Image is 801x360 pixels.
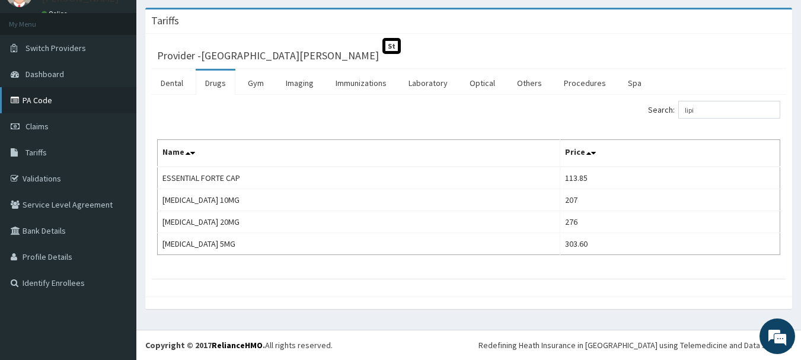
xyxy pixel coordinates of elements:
[618,71,651,95] a: Spa
[560,189,780,211] td: 207
[326,71,396,95] a: Immunizations
[399,71,457,95] a: Laboratory
[158,140,560,167] th: Name
[6,237,226,278] textarea: Type your message and hit 'Enter'
[151,71,193,95] a: Dental
[158,189,560,211] td: [MEDICAL_DATA] 10MG
[238,71,273,95] a: Gym
[25,147,47,158] span: Tariffs
[69,106,164,225] span: We're online!
[158,167,560,189] td: ESSENTIAL FORTE CAP
[25,43,86,53] span: Switch Providers
[554,71,615,95] a: Procedures
[62,66,199,82] div: Chat with us now
[136,330,801,360] footer: All rights reserved.
[460,71,505,95] a: Optical
[145,340,265,351] strong: Copyright © 2017 .
[648,101,780,119] label: Search:
[194,6,223,34] div: Minimize live chat window
[560,167,780,189] td: 113.85
[212,340,263,351] a: RelianceHMO
[382,38,401,54] span: St
[508,71,551,95] a: Others
[560,233,780,255] td: 303.60
[22,59,48,89] img: d_794563401_company_1708531726252_794563401
[158,233,560,255] td: [MEDICAL_DATA] 5MG
[276,71,323,95] a: Imaging
[151,15,179,26] h3: Tariffs
[157,50,379,61] h3: Provider - [GEOGRAPHIC_DATA][PERSON_NAME]
[158,211,560,233] td: [MEDICAL_DATA] 20MG
[196,71,235,95] a: Drugs
[42,9,70,18] a: Online
[560,140,780,167] th: Price
[560,211,780,233] td: 276
[478,339,792,351] div: Redefining Heath Insurance in [GEOGRAPHIC_DATA] using Telemedicine and Data Science!
[25,69,64,79] span: Dashboard
[678,101,780,119] input: Search:
[25,121,49,132] span: Claims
